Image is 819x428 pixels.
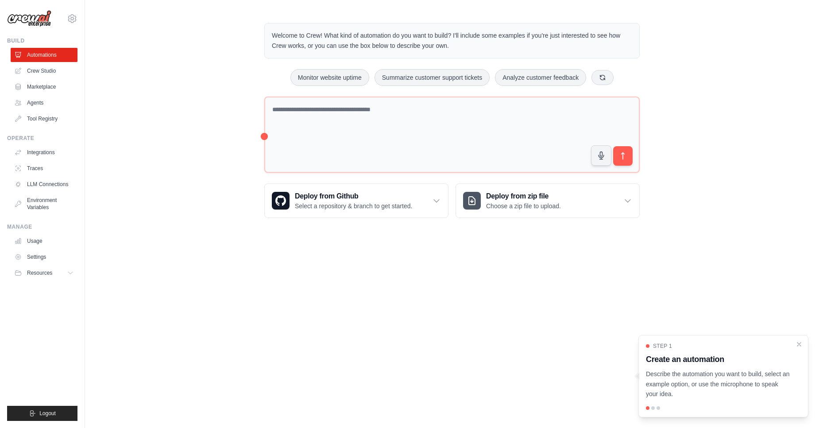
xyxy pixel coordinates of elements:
button: Analyze customer feedback [495,69,586,86]
button: Summarize customer support tickets [375,69,490,86]
img: Logo [7,10,51,27]
button: Monitor website uptime [290,69,369,86]
a: Settings [11,250,77,264]
button: Logout [7,406,77,421]
a: LLM Connections [11,177,77,191]
button: Close walkthrough [796,341,803,348]
a: Marketplace [11,80,77,94]
span: Logout [39,410,56,417]
a: Crew Studio [11,64,77,78]
p: Welcome to Crew! What kind of automation do you want to build? I'll include some examples if you'... [272,31,632,51]
a: Tool Registry [11,112,77,126]
button: Resources [11,266,77,280]
div: Build [7,37,77,44]
span: Step 1 [653,342,672,350]
a: Agents [11,96,77,110]
p: Describe the automation you want to build, select an example option, or use the microphone to spe... [646,369,790,399]
div: Manage [7,223,77,230]
p: Choose a zip file to upload. [486,202,561,210]
a: Traces [11,161,77,175]
a: Integrations [11,145,77,160]
h3: Deploy from zip file [486,191,561,202]
h3: Deploy from Github [295,191,412,202]
a: Automations [11,48,77,62]
h3: Create an automation [646,353,790,366]
a: Environment Variables [11,193,77,214]
div: Operate [7,135,77,142]
span: Resources [27,269,52,276]
a: Usage [11,234,77,248]
p: Select a repository & branch to get started. [295,202,412,210]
